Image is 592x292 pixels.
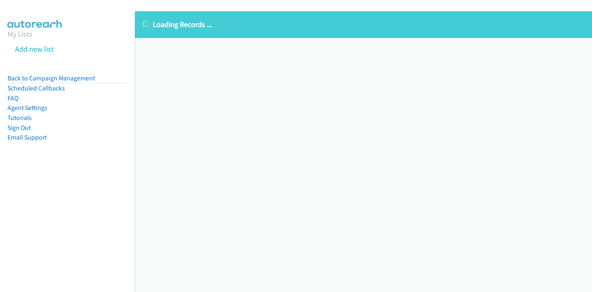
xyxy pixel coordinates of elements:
[15,44,54,54] a: Add new list
[7,74,95,82] a: Back to Campaign Management
[7,104,47,112] a: Agent Settings
[7,133,47,141] a: Email Support
[7,94,18,102] a: FAQ
[7,114,32,122] a: Tutorials
[7,84,65,92] a: Scheduled Callbacks
[7,124,31,132] a: Sign Out
[7,29,32,39] a: My Lists
[142,19,585,30] p: Loading Records ...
